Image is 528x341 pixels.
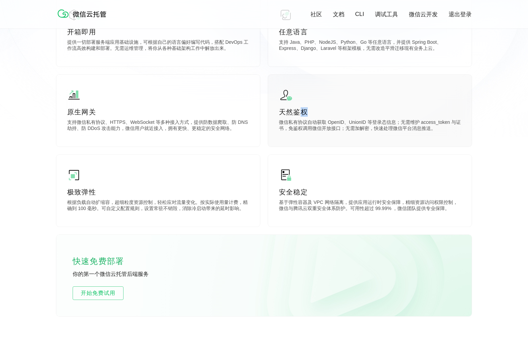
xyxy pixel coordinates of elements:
[56,16,111,21] a: 微信云托管
[67,119,249,133] p: 支持微信私有协议、HTTPS、WebSocket 等多种接入方式，提供防数据爬取、防 DNS 劫持、防 DDoS 攻击能力，微信用户就近接入，拥有更快、更稳定的安全网络。
[409,11,438,18] a: 微信云开发
[355,11,364,18] a: CLI
[279,27,461,37] p: 任意语言
[279,107,461,117] p: 天然鉴权
[73,271,174,278] p: 你的第一个微信云托管后端服务
[67,107,249,117] p: 原生网关
[279,39,461,53] p: 支持 Java、PHP、NodeJS、Python、Go 等任意语言，并提供 Spring Boot、Express、Django、Laravel 等框架模板，无需改造平滑迁移现有业务上云。
[279,200,461,213] p: 基于弹性容器及 VPC 网络隔离，提供应用运行时安全保障，精细资源访问权限控制，微信与腾讯云双重安全体系防护。可用性超过 99.99% ，微信团队提供专业保障。
[67,39,249,53] p: 提供一切部署服务端应用基础设施，可根据自己的语言偏好编写代码，搭配 DevOps 工作流高效构建和部署。无需运维管理，将你从各种基础架构工作中解放出来。
[67,187,249,197] p: 极致弹性
[449,11,472,18] a: 退出登录
[67,200,249,213] p: 根据负载自动扩缩容，超细粒度资源控制，轻松应对流量变化。按实际使用量计费，精确到 100 毫秒。可自定义配置规则，设置常驻不销毁，消除冷启动带来的延时影响。
[56,7,111,20] img: 微信云托管
[279,187,461,197] p: 安全稳定
[279,119,461,133] p: 微信私有协议自动获取 OpenID、UnionID 等登录态信息；无需维护 access_token 与证书，免鉴权调用微信开放接口；无需加解密，快速处理微信平台消息推送。
[67,27,249,37] p: 开箱即用
[310,11,322,18] a: 社区
[375,11,398,18] a: 调试工具
[73,289,123,297] span: 开始免费试用
[333,11,344,18] a: 文档
[73,254,140,268] p: 快速免费部署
